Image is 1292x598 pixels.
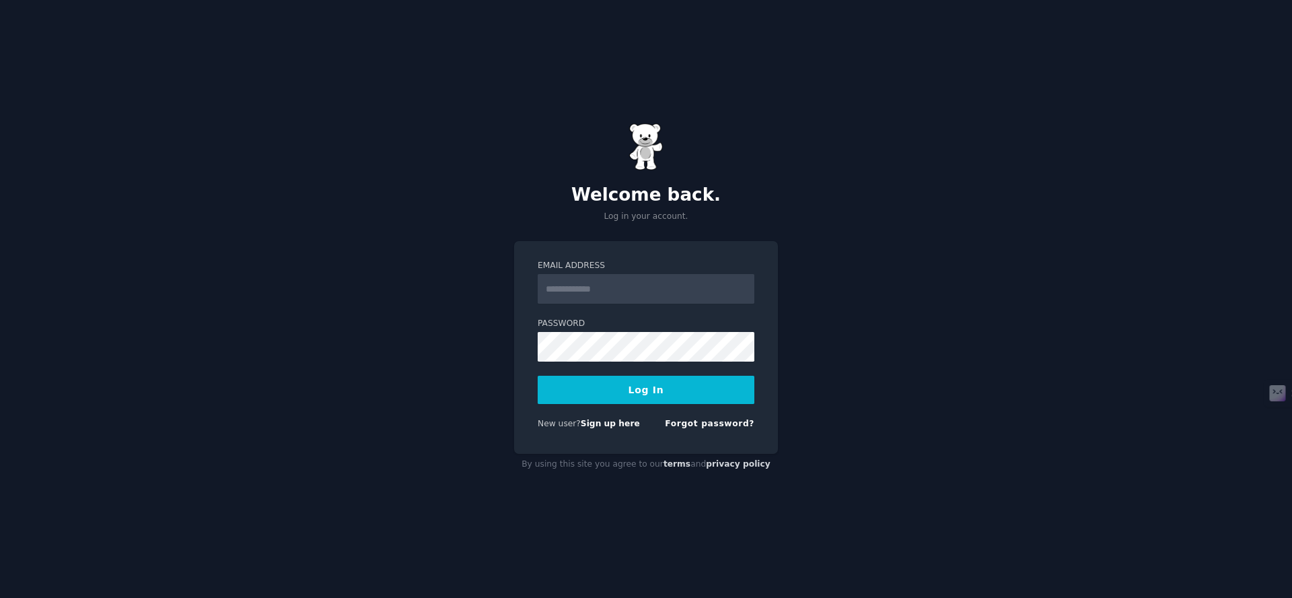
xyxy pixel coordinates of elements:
[514,211,778,223] p: Log in your account.
[538,318,754,330] label: Password
[514,185,778,206] h2: Welcome back.
[538,260,754,272] label: Email Address
[538,419,581,428] span: New user?
[581,419,640,428] a: Sign up here
[706,459,770,469] a: privacy policy
[629,123,663,170] img: Gummy Bear
[663,459,690,469] a: terms
[514,454,778,475] div: By using this site you agree to our and
[665,419,754,428] a: Forgot password?
[538,376,754,404] button: Log In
